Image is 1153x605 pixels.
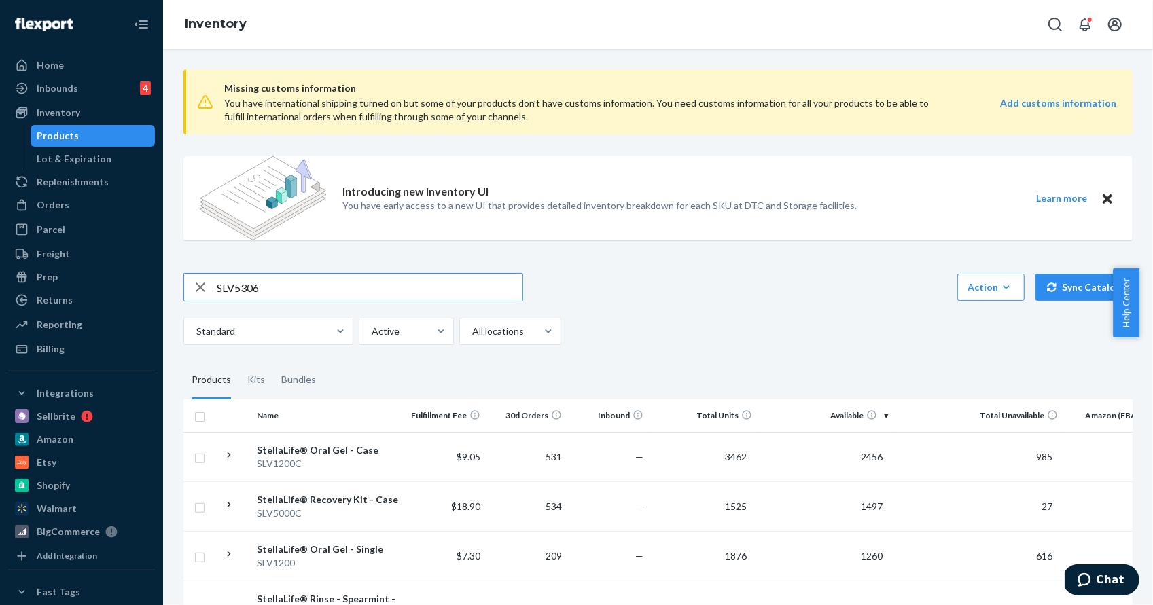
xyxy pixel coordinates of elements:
[37,81,78,95] div: Inbounds
[8,314,155,335] a: Reporting
[486,432,567,481] td: 531
[37,318,82,331] div: Reporting
[185,16,247,31] a: Inventory
[758,399,893,432] th: Available
[37,198,69,212] div: Orders
[486,531,567,581] td: 209
[37,550,97,562] div: Add Integration
[635,550,643,562] span: —
[37,479,70,492] div: Shopify
[8,475,155,496] a: Shopify
[567,399,649,432] th: Inbound
[8,54,155,76] a: Home
[1000,97,1116,109] strong: Add customs information
[8,194,155,216] a: Orders
[8,102,155,124] a: Inventory
[720,550,752,562] span: 1876
[342,199,857,213] p: You have early access to a new UI that provides detailed inventory breakdown for each SKU at DTC ...
[257,543,399,556] div: StellaLife® Oral Gel - Single
[457,451,480,462] span: $9.05
[8,219,155,240] a: Parcel
[37,152,112,166] div: Lot & Expiration
[257,443,399,457] div: StellaLife® Oral Gel - Case
[257,493,399,507] div: StellaLife® Recovery Kit - Case
[1000,96,1116,124] a: Add customs information
[174,5,258,44] ol: breadcrumbs
[8,171,155,193] a: Replenishments
[8,338,155,360] a: Billing
[8,266,155,288] a: Prep
[8,243,155,265] a: Freight
[31,125,156,147] a: Products
[8,498,155,519] a: Walmart
[8,581,155,603] button: Fast Tags
[37,386,94,400] div: Integrations
[37,433,73,446] div: Amazon
[31,148,156,170] a: Lot & Expiration
[404,399,486,432] th: Fulfillment Fee
[957,274,1025,301] button: Action
[257,507,399,520] div: SLV5000C
[1028,190,1096,207] button: Learn more
[635,451,643,462] span: —
[893,399,1063,432] th: Total Unavailable
[200,156,326,240] img: new-reports-banner-icon.82668bd98b6a51aee86340f2a7b77ae3.png
[1071,11,1099,38] button: Open notifications
[342,184,489,200] p: Introducing new Inventory UI
[37,525,100,538] div: BigCommerce
[281,361,316,399] div: Bundles
[1099,190,1116,207] button: Close
[128,11,155,38] button: Close Navigation
[1065,564,1139,598] iframe: Opens a widget where you can chat to one of our agents
[37,456,56,469] div: Etsy
[37,223,65,236] div: Parcel
[257,556,399,570] div: SLV1200
[855,451,888,462] span: 2456
[15,18,73,31] img: Flexport logo
[8,382,155,404] button: Integrations
[855,500,888,512] span: 1497
[37,106,80,120] div: Inventory
[1042,11,1069,38] button: Open Search Box
[855,550,888,562] span: 1260
[1035,274,1133,301] button: Sync Catalog
[8,521,155,543] a: BigCommerce
[247,361,265,399] div: Kits
[635,500,643,512] span: —
[37,247,70,261] div: Freight
[37,58,64,72] div: Home
[649,399,758,432] th: Total Units
[968,280,1014,294] div: Action
[486,399,567,432] th: 30d Orders
[140,81,151,95] div: 4
[217,274,522,301] input: Search inventory by name or sku
[8,289,155,311] a: Returns
[37,129,79,143] div: Products
[1113,268,1139,337] button: Help Center
[224,80,1116,96] span: Missing customs information
[251,399,404,432] th: Name
[1101,11,1129,38] button: Open account menu
[8,428,155,450] a: Amazon
[8,452,155,473] a: Etsy
[1031,550,1058,562] span: 616
[451,500,480,512] span: $18.90
[1036,500,1058,512] span: 27
[1031,451,1058,462] span: 985
[370,325,372,338] input: Active
[257,457,399,471] div: SLV1200C
[37,175,109,189] div: Replenishments
[37,502,77,515] div: Walmart
[471,325,472,338] input: All locations
[720,451,752,462] span: 3462
[195,325,196,338] input: Standard
[457,550,480,562] span: $7.30
[486,481,567,531] td: 534
[8,405,155,427] a: Sellbrite
[720,500,752,512] span: 1525
[8,548,155,564] a: Add Integration
[8,77,155,99] a: Inbounds4
[192,361,231,399] div: Products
